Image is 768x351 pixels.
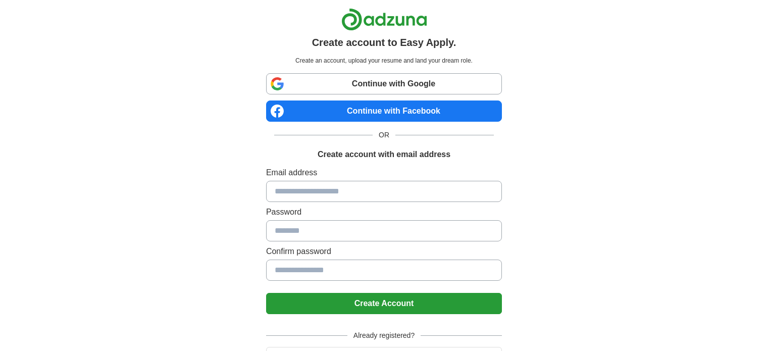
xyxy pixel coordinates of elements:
h1: Create account to Easy Apply. [312,35,456,50]
label: Confirm password [266,245,502,258]
span: Already registered? [347,330,421,341]
label: Email address [266,167,502,179]
a: Continue with Google [266,73,502,94]
label: Password [266,206,502,218]
button: Create Account [266,293,502,314]
a: Continue with Facebook [266,101,502,122]
span: OR [373,130,395,140]
h1: Create account with email address [318,148,450,161]
p: Create an account, upload your resume and land your dream role. [268,56,500,65]
img: Adzuna logo [341,8,427,31]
